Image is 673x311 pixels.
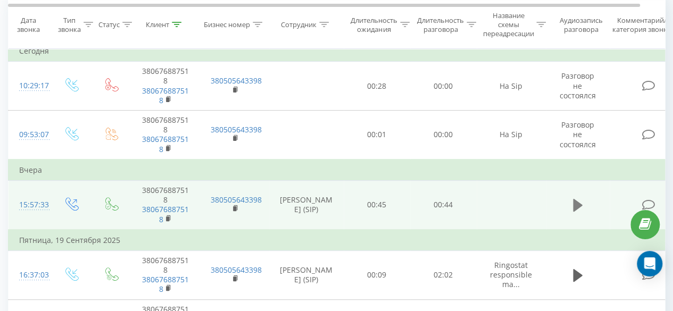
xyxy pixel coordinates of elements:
[477,111,546,159] td: На Sip
[131,62,200,111] td: 380676887518
[211,75,262,86] a: 380505643398
[19,75,40,96] div: 10:29:17
[555,15,606,33] div: Аудиозапись разговора
[477,62,546,111] td: На Sip
[281,20,317,29] div: Сотрудник
[211,124,262,135] a: 380505643398
[142,86,189,105] a: 380676887518
[637,251,662,276] div: Open Intercom Messenger
[483,11,534,38] div: Название схемы переадресации
[417,15,464,33] div: Длительность разговора
[131,111,200,159] td: 380676887518
[410,180,477,229] td: 00:44
[410,250,477,299] td: 02:02
[98,20,120,29] div: Статус
[410,111,477,159] td: 00:00
[142,134,189,154] a: 380676887518
[410,62,477,111] td: 00:00
[211,265,262,275] a: 380505643398
[58,15,81,33] div: Тип звонка
[19,195,40,215] div: 15:57:33
[560,71,596,100] span: Разговор не состоялся
[19,265,40,285] div: 16:37:03
[344,62,410,111] td: 00:28
[142,204,189,224] a: 380676887518
[560,120,596,149] span: Разговор не состоялся
[344,250,410,299] td: 00:09
[131,250,200,299] td: 380676887518
[204,20,250,29] div: Бизнес номер
[269,180,344,229] td: [PERSON_NAME] (SIP)
[344,111,410,159] td: 00:01
[269,250,344,299] td: [PERSON_NAME] (SIP)
[211,195,262,205] a: 380505643398
[611,15,673,33] div: Комментарий/категория звонка
[490,260,532,289] span: Ringostat responsible ma...
[9,15,48,33] div: Дата звонка
[146,20,169,29] div: Клиент
[142,274,189,294] a: 380676887518
[131,180,200,229] td: 380676887518
[351,15,397,33] div: Длительность ожидания
[344,180,410,229] td: 00:45
[19,124,40,145] div: 09:53:07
